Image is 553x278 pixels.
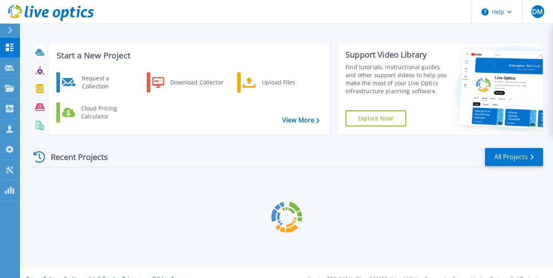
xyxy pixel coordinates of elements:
div: Cloud Pricing Calculator [77,104,136,120]
a: All Projects [485,148,543,166]
h3: Start a New Project [57,51,319,60]
a: Request a Collection [56,72,138,92]
a: Explore Now! [345,110,406,126]
a: Download Collector [147,72,229,92]
div: Find tutorials, instructional guides and other support videos to help you make the most of your L... [345,63,448,95]
div: Request a Collection [78,74,136,90]
div: Upload Files [258,74,317,90]
a: Cloud Pricing Calculator [56,102,138,122]
span: DM [532,8,543,15]
a: Upload Files [237,72,319,92]
a: View More [282,116,319,124]
div: Recent Projects [31,147,119,167]
div: Download Collector [166,74,227,90]
div: Support Video Library [345,50,448,60]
